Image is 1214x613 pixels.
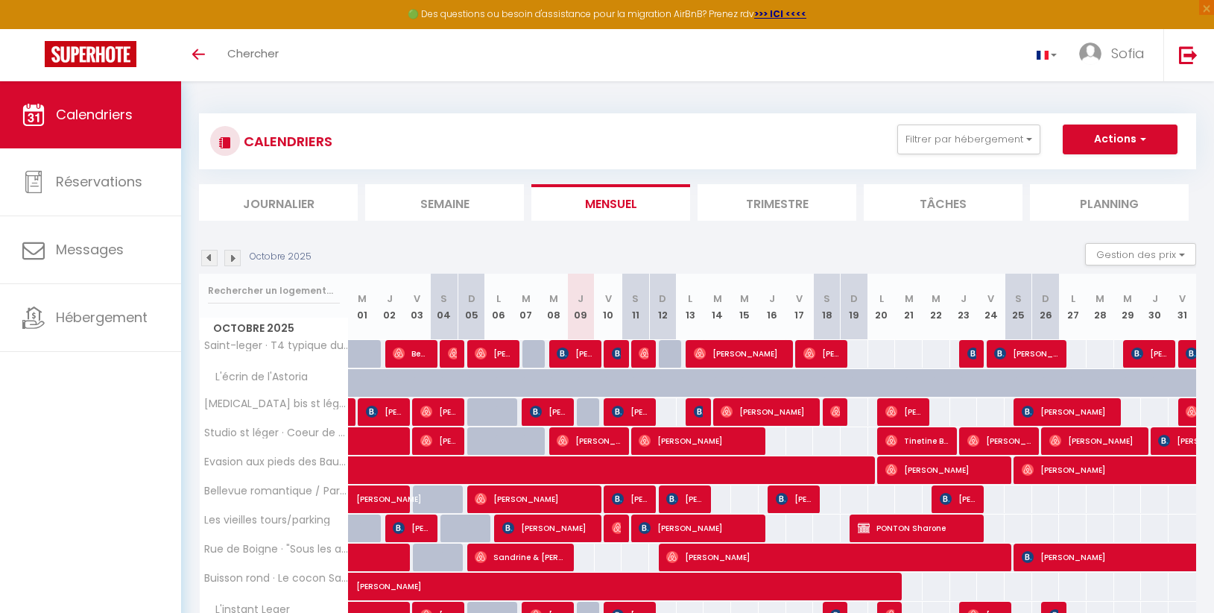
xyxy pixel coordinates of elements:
a: ... Sofia [1068,29,1163,81]
span: [PERSON_NAME] [1131,339,1168,368]
abbr: D [659,292,666,306]
span: Studio st léger · Coeur de centre ville*neuf*wifi [202,427,351,438]
li: Tâches [864,184,1022,221]
th: 09 [567,274,595,340]
img: logout [1179,45,1198,64]
abbr: S [823,292,830,306]
abbr: J [387,292,393,306]
th: 13 [677,274,704,340]
th: 24 [977,274,1005,340]
th: 27 [1059,274,1087,340]
abbr: J [769,292,775,306]
span: Tinetine Bret [885,427,949,455]
th: 15 [731,274,759,340]
a: [PERSON_NAME] [349,573,376,601]
p: Octobre 2025 [250,250,312,264]
span: [PERSON_NAME] [PERSON_NAME] [557,339,593,368]
span: [PERSON_NAME] [803,339,840,368]
span: [PERSON_NAME] [694,339,785,368]
span: [PERSON_NAME] [612,339,621,368]
span: [PERSON_NAME] [639,514,758,542]
th: 31 [1169,274,1196,340]
span: Chercher [227,45,279,61]
a: [PERSON_NAME] [349,485,376,514]
th: 08 [540,274,567,340]
span: Réservations [56,172,142,191]
abbr: M [549,292,558,306]
li: Journalier [199,184,358,221]
li: Planning [1030,184,1189,221]
th: 06 [485,274,513,340]
input: Rechercher un logement... [208,277,340,304]
th: 14 [704,274,731,340]
span: [PERSON_NAME] [557,427,621,455]
a: >>> ICI <<<< [754,7,806,20]
th: 07 [513,274,540,340]
span: [PERSON_NAME] [967,427,1031,455]
th: 03 [403,274,431,340]
span: [PERSON_NAME] [612,397,648,426]
abbr: L [879,292,884,306]
span: [PERSON_NAME] [830,397,839,426]
span: Messages [56,240,124,259]
th: 17 [786,274,814,340]
span: [PERSON_NAME] [475,485,594,513]
span: [PERSON_NAME] [639,427,758,455]
span: [MEDICAL_DATA] bis st léger · Élégant Appartement en plein centre historique [202,398,351,409]
span: [PERSON_NAME] [694,397,703,426]
span: [PERSON_NAME] [1022,397,1113,426]
abbr: V [987,292,994,306]
span: L'écrin de l'Astoria [202,369,312,386]
th: 20 [868,274,896,340]
span: [PERSON_NAME] [475,339,511,368]
span: [PERSON_NAME] [356,565,1042,593]
th: 12 [649,274,677,340]
span: [PERSON_NAME] [612,514,621,542]
abbr: L [688,292,692,306]
span: Octobre 2025 [200,318,348,339]
th: 26 [1032,274,1060,340]
span: Sofia [1111,44,1145,63]
a: Chercher [216,29,290,81]
abbr: J [578,292,584,306]
abbr: D [468,292,475,306]
span: [PERSON_NAME] [612,485,648,513]
button: Gestion des prix [1085,243,1196,265]
abbr: L [496,292,501,306]
li: Trimestre [698,184,856,221]
span: [PERSON_NAME] [448,339,457,368]
th: 29 [1114,274,1142,340]
span: [PERSON_NAME] [393,514,429,542]
span: Les vieilles tours/parking [202,515,330,526]
span: Bellevue romantique / Parking [202,485,351,497]
span: Sandrine & [PERSON_NAME] [475,543,566,571]
th: 30 [1141,274,1169,340]
span: [PERSON_NAME] [366,397,402,426]
span: PONTON Sharone [858,514,977,542]
span: [PERSON_NAME] [776,485,812,513]
span: Beat Hächler [393,339,429,368]
span: [PERSON_NAME] [420,397,457,426]
span: [PERSON_NAME] [940,485,976,513]
span: [PERSON_NAME] [721,397,812,426]
span: [PERSON_NAME] [666,485,703,513]
span: [PERSON_NAME] EL HABI [530,397,566,426]
th: 02 [376,274,403,340]
abbr: M [522,292,531,306]
button: Actions [1063,125,1177,154]
img: ... [1079,43,1101,65]
th: 01 [349,274,376,340]
th: 04 [431,274,458,340]
abbr: L [1071,292,1075,306]
th: 16 [759,274,786,340]
span: [PERSON_NAME] [502,514,594,542]
th: 22 [923,274,950,340]
span: [PERSON_NAME] [666,543,1006,571]
abbr: M [1096,292,1104,306]
a: [PERSON_NAME] [349,398,356,427]
span: [PERSON_NAME] [420,427,457,455]
th: 28 [1087,274,1114,340]
button: Filtrer par hébergement [897,125,1040,154]
span: Calendriers [56,105,133,124]
th: 19 [841,274,868,340]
